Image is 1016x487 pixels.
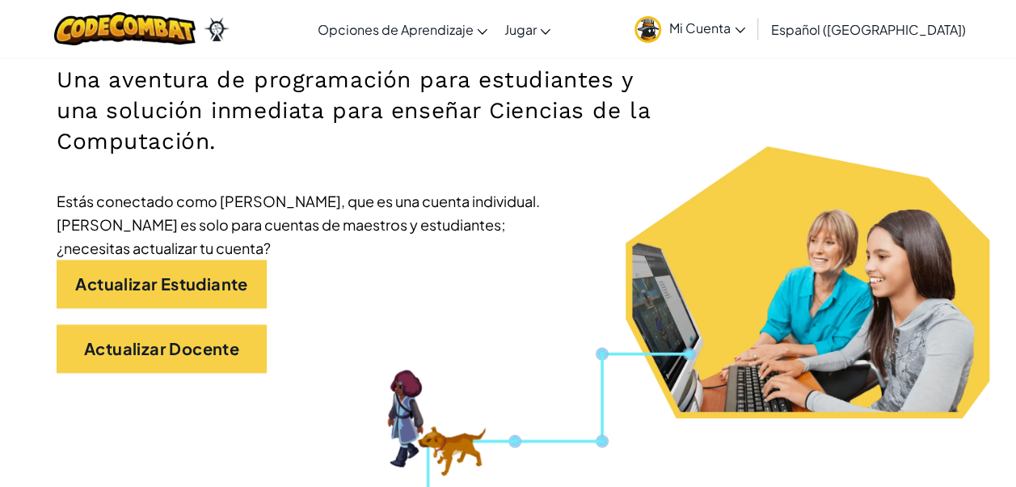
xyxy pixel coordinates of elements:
a: Actualizar Estudiante [57,260,267,308]
div: Estás conectado como [PERSON_NAME], que es una cuenta individual. [PERSON_NAME] es solo para cuen... [57,189,542,260]
a: Mi Cuenta [626,3,753,54]
img: Ozaria [204,17,230,41]
h2: Una aventura de programación para estudiantes y una solución inmediata para enseñar Ciencias de l... [57,65,661,157]
a: Jugar [495,7,559,51]
img: avatar [634,16,661,43]
span: Español ([GEOGRAPHIC_DATA]) [771,21,966,38]
span: Jugar [504,21,536,38]
span: Opciones de Aprendizaje [317,21,473,38]
img: CodeCombat logo [54,12,196,45]
a: Actualizar Docente [57,324,267,373]
a: Español ([GEOGRAPHIC_DATA]) [763,7,974,51]
span: Mi Cuenta [669,19,745,36]
a: Opciones de Aprendizaje [309,7,495,51]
